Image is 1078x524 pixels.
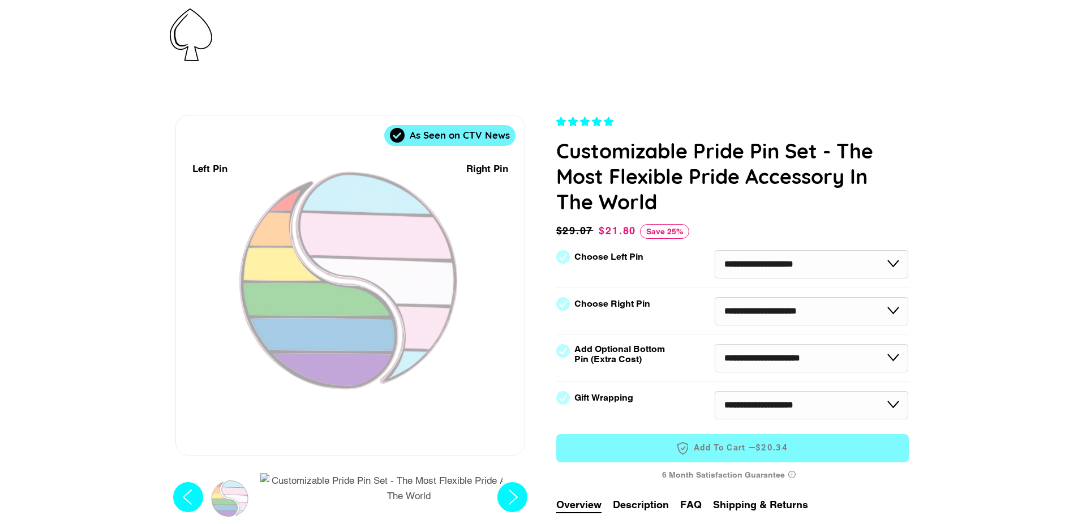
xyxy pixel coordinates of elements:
[640,224,689,239] span: Save 25%
[556,116,616,127] span: 4.83 stars
[814,21,865,50] a: Events
[574,344,669,364] label: Add Optional Bottom Pin (Extra Cost)
[466,161,508,177] div: Right Pin
[539,21,629,50] a: Collections
[632,21,740,50] a: Affiliate Program
[994,21,1028,50] a: FAQ
[599,225,636,237] span: $21.80
[556,138,909,214] h1: Customizable Pride Pin Set - The Most Flexible Pride Accessory In The World
[170,8,212,61] img: Pin-Ace
[574,252,643,262] label: Choose Left Pin
[257,473,561,508] button: Customizable Pride Pin Set - The Most Flexible Pride Accessory In The World
[680,497,702,512] button: FAQ
[755,442,788,454] span: $20.34
[573,441,892,456] span: Add to Cart —
[918,21,991,50] a: Contact Us
[556,497,602,513] button: Overview
[453,21,536,50] a: All Products
[556,434,909,462] button: Add to Cart —$20.34
[613,497,669,512] button: Description
[574,299,650,309] label: Choose Right Pin
[868,21,915,50] a: About
[407,21,450,50] a: Home
[713,497,808,512] button: Shipping & Returns
[260,473,558,503] img: Customizable Pride Pin Set - The Most Flexible Pride Accessory In The World
[742,21,811,50] a: Giveaways
[556,465,909,486] div: 6 Month Satisfaction Guarantee
[574,393,633,403] label: Gift Wrapping
[556,223,596,239] span: $29.07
